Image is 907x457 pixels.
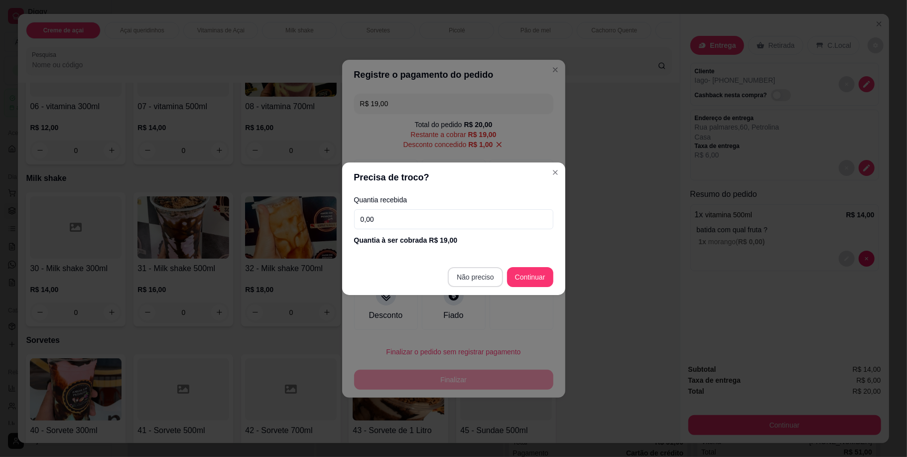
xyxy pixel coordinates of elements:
button: Não preciso [448,267,503,287]
button: Close [547,164,563,180]
button: Continuar [507,267,553,287]
header: Precisa de troco? [342,162,565,192]
div: Quantia à ser cobrada R$ 19,00 [354,235,553,245]
label: Quantia recebida [354,196,553,203]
